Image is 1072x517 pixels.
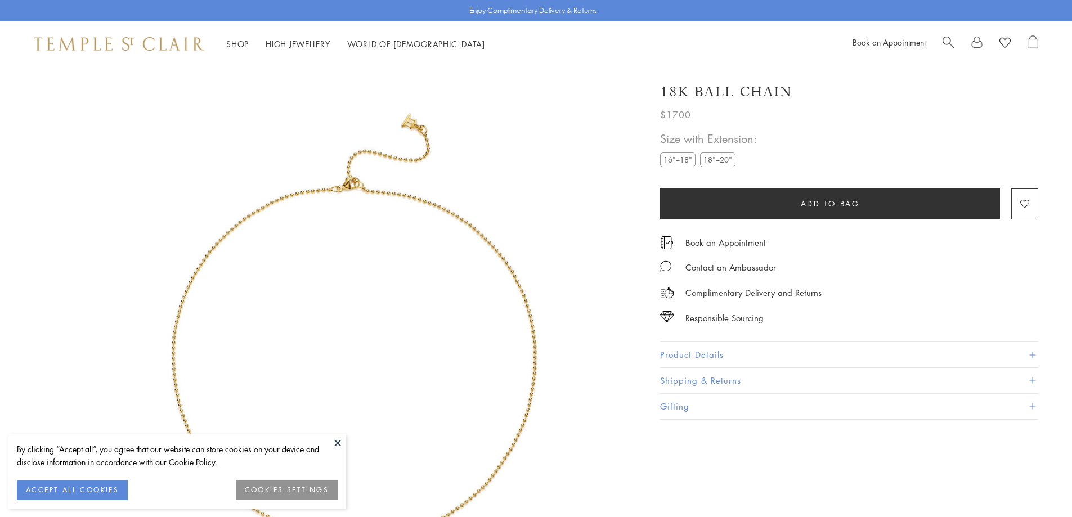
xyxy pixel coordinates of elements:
[685,286,822,300] p: Complimentary Delivery and Returns
[469,5,597,16] p: Enjoy Complimentary Delivery & Returns
[17,443,338,469] div: By clicking “Accept all”, you agree that our website can store cookies on your device and disclos...
[226,38,249,50] a: ShopShop
[660,368,1038,393] button: Shipping & Returns
[700,152,735,167] label: 18"–20"
[660,311,674,322] img: icon_sourcing.svg
[660,82,792,102] h1: 18K Ball Chain
[853,37,926,48] a: Book an Appointment
[999,35,1011,52] a: View Wishlist
[660,260,671,272] img: MessageIcon-01_2.svg
[685,260,776,275] div: Contact an Ambassador
[660,342,1038,367] button: Product Details
[660,236,674,249] img: icon_appointment.svg
[226,37,485,51] nav: Main navigation
[801,197,860,210] span: Add to bag
[660,286,674,300] img: icon_delivery.svg
[660,107,691,122] span: $1700
[236,480,338,500] button: COOKIES SETTINGS
[660,129,757,148] span: Size with Extension:
[347,38,485,50] a: World of [DEMOGRAPHIC_DATA]World of [DEMOGRAPHIC_DATA]
[660,188,1000,219] button: Add to bag
[8,434,346,509] div: Blocked (id): tinycookie-wrapper
[17,480,128,500] button: ACCEPT ALL COOKIES
[1028,35,1038,52] a: Open Shopping Bag
[660,152,696,167] label: 16"–18"
[266,38,330,50] a: High JewelleryHigh Jewellery
[685,311,764,325] div: Responsible Sourcing
[660,394,1038,419] button: Gifting
[34,37,204,51] img: Temple St. Clair
[943,35,954,52] a: Search
[685,236,766,249] a: Book an Appointment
